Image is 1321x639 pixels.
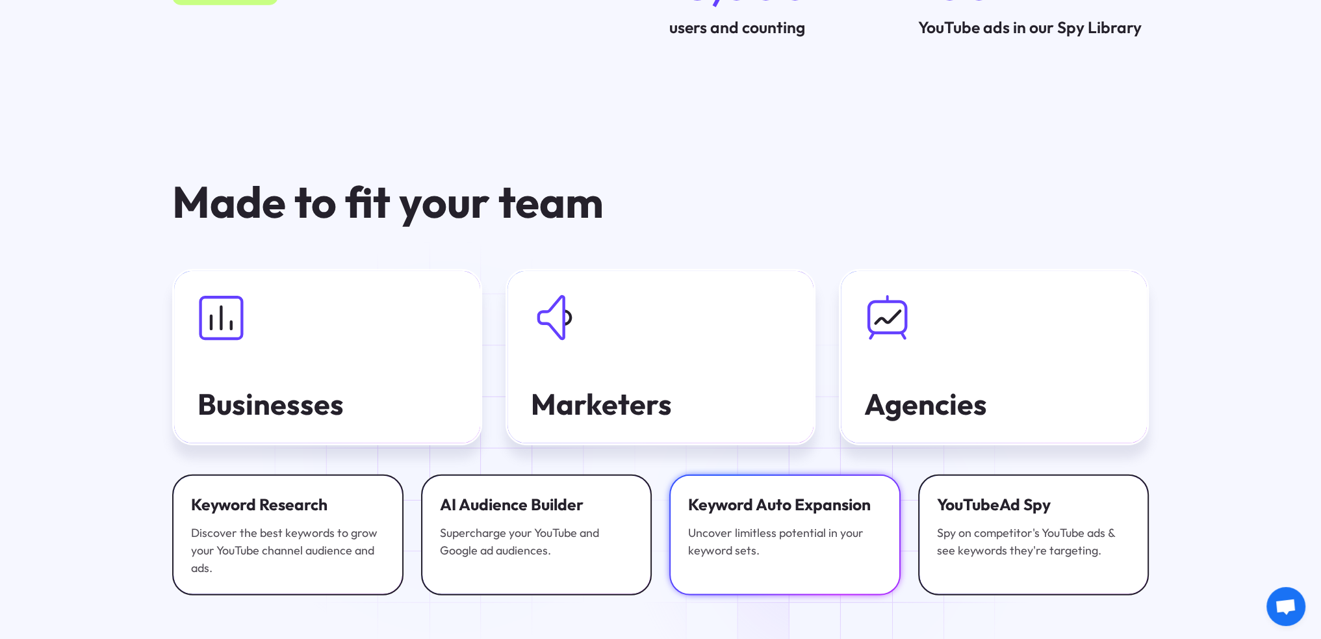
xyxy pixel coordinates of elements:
a: AI Audience BuilderSupercharge your YouTube and Google ad audiences. [421,475,652,595]
div: Uncover limitless potential in your keyword sets. [688,524,882,559]
div: Keyword Research [191,493,385,515]
a: Keyword ResearchDiscover the best keywords to grow your YouTube channel audience and ads. [172,475,404,595]
div: YouTube ads in our Spy Library [918,16,1149,38]
div: Agencies [864,388,1123,421]
div: users and counting [669,16,901,38]
a: Marketers [506,269,815,446]
div: Supercharge your YouTube and Google ad audiences. [440,524,634,559]
div: YouTube [937,493,1131,515]
div: Marketers [531,388,790,421]
a: Agencies [839,269,1149,446]
div: AI Audience Builder [440,493,634,515]
a: YouTubeAd SpySpy on competitor's YouTube ads & see keywords they're targeting. [918,475,1149,595]
div: Businesses [198,388,457,421]
a: Businesses [172,269,482,446]
div: Spy on competitor's YouTube ads & see keywords they're targeting. [937,524,1131,559]
div: Discover the best keywords to grow your YouTube channel audience and ads. [191,524,385,577]
span: Ad Spy [999,494,1051,514]
div: Keyword Auto Expansion [688,493,882,515]
strong: Made to fit your team [172,174,604,229]
a: Keyword Auto ExpansionUncover limitless potential in your keyword sets. [669,475,901,595]
a: Open de chat [1266,587,1305,626]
